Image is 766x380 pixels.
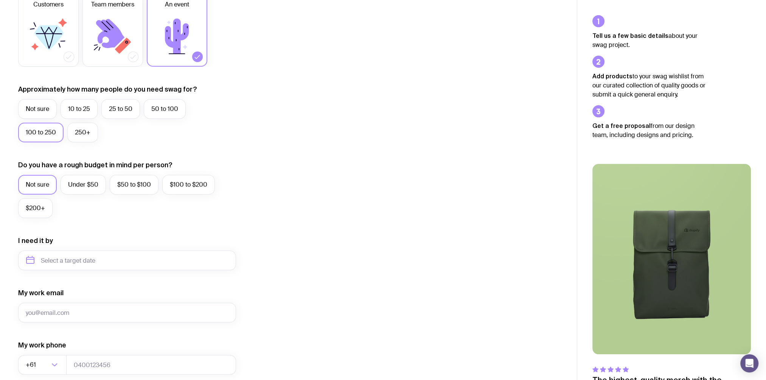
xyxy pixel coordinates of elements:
label: 25 to 50 [101,99,140,119]
p: about your swag project. [592,31,706,50]
span: +61 [26,355,37,375]
input: 0400123456 [66,355,236,375]
label: 250+ [67,123,98,142]
strong: Add products [592,73,632,79]
div: Open Intercom Messenger [740,354,758,372]
label: I need it by [18,236,53,245]
strong: Get a free proposal [592,122,651,129]
label: $200+ [18,198,53,218]
strong: Tell us a few basic details [592,32,668,39]
p: to your swag wishlist from our curated collection of quality goods or submit a quick general enqu... [592,72,706,99]
input: Search for option [37,355,49,375]
label: My work email [18,288,64,297]
label: 100 to 250 [18,123,64,142]
p: from our design team, including designs and pricing. [592,121,706,140]
label: $100 to $200 [162,175,215,195]
input: Select a target date [18,251,236,270]
label: Not sure [18,99,57,119]
label: Under $50 [61,175,106,195]
input: you@email.com [18,303,236,322]
label: 10 to 25 [61,99,98,119]
label: My work phone [18,341,66,350]
label: Not sure [18,175,57,195]
label: Do you have a rough budget in mind per person? [18,160,172,170]
label: $50 to $100 [110,175,158,195]
label: 50 to 100 [144,99,186,119]
label: Approximately how many people do you need swag for? [18,85,197,94]
div: Search for option [18,355,67,375]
